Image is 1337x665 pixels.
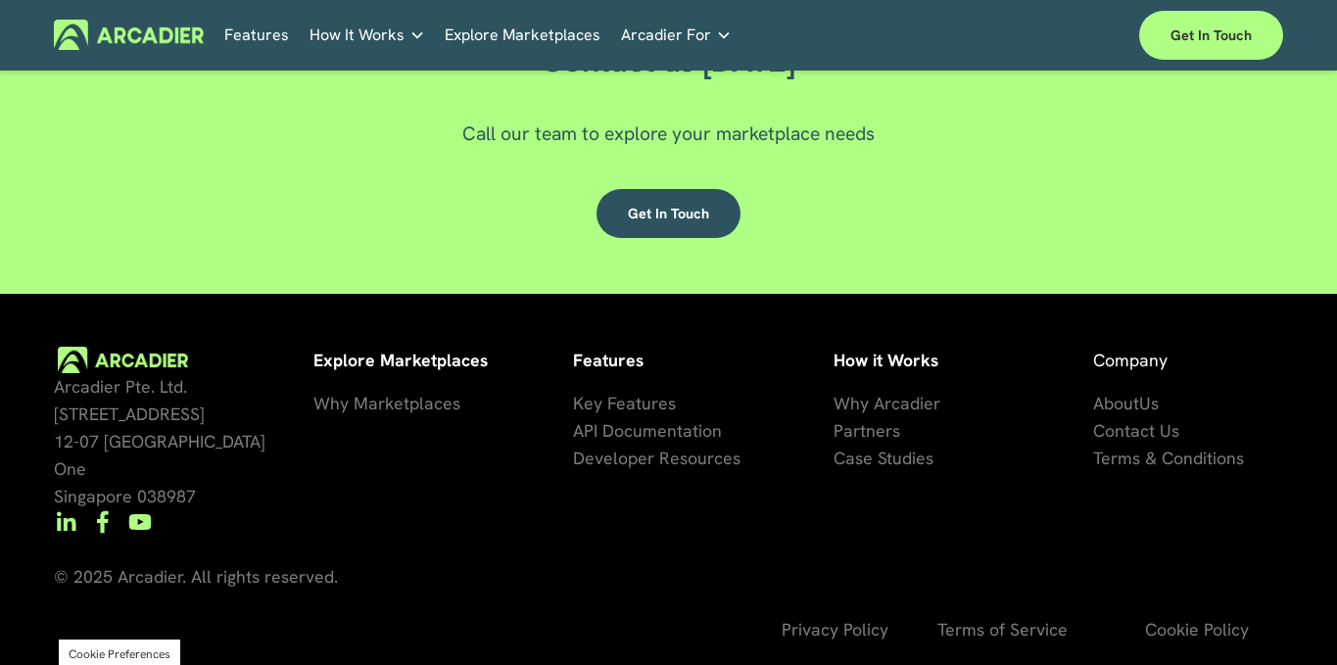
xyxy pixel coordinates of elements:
[782,616,888,643] a: Privacy Policy
[313,390,460,417] a: Why Marketplaces
[1239,571,1337,665] iframe: Chat Widget
[834,392,940,414] span: Why Arcadier
[843,417,900,445] a: artners
[1139,392,1159,414] span: Us
[834,349,938,371] strong: How it Works
[621,22,711,49] span: Arcadier For
[313,392,460,414] span: Why Marketplaces
[1093,447,1244,469] span: Terms & Conditions
[1093,445,1244,472] a: Terms & Conditions
[1093,419,1179,442] span: Contact Us
[313,349,488,371] strong: Explore Marketplaces
[54,510,77,534] a: LinkedIn
[937,618,1068,641] span: Terms of Service
[69,646,170,662] button: Cookie Preferences
[834,390,940,417] a: Why Arcadier
[1093,392,1139,414] span: About
[128,510,152,534] a: YouTube
[573,390,676,417] a: Key Features
[834,445,855,472] a: Ca
[621,20,732,50] a: folder dropdown
[224,20,289,50] a: Features
[573,349,644,371] strong: Features
[476,41,861,80] h2: Contact us [DATE]
[937,616,1068,643] a: Terms of Service
[597,189,740,238] a: Get in touch
[855,445,933,472] a: se Studies
[54,20,204,50] img: Arcadier
[1093,390,1139,417] a: About
[1093,349,1168,371] span: Company
[573,419,722,442] span: API Documentation
[310,20,425,50] a: folder dropdown
[1145,618,1249,641] span: Cookie Policy
[573,392,676,414] span: Key Features
[855,447,933,469] span: se Studies
[782,618,888,641] span: Privacy Policy
[1139,11,1283,60] a: Get in touch
[91,510,115,534] a: Facebook
[573,445,740,472] a: Developer Resources
[843,419,900,442] span: artners
[834,419,843,442] span: P
[573,447,740,469] span: Developer Resources
[317,120,1019,148] p: Call our team to explore your marketplace needs
[834,447,855,469] span: Ca
[1093,417,1179,445] a: Contact Us
[834,417,843,445] a: P
[54,565,338,588] span: © 2025 Arcadier. All rights reserved.
[54,375,270,507] span: Arcadier Pte. Ltd. [STREET_ADDRESS] 12-07 [GEOGRAPHIC_DATA] One Singapore 038987
[1145,616,1249,643] a: Cookie Policy
[573,417,722,445] a: API Documentation
[445,20,600,50] a: Explore Marketplaces
[310,22,405,49] span: How It Works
